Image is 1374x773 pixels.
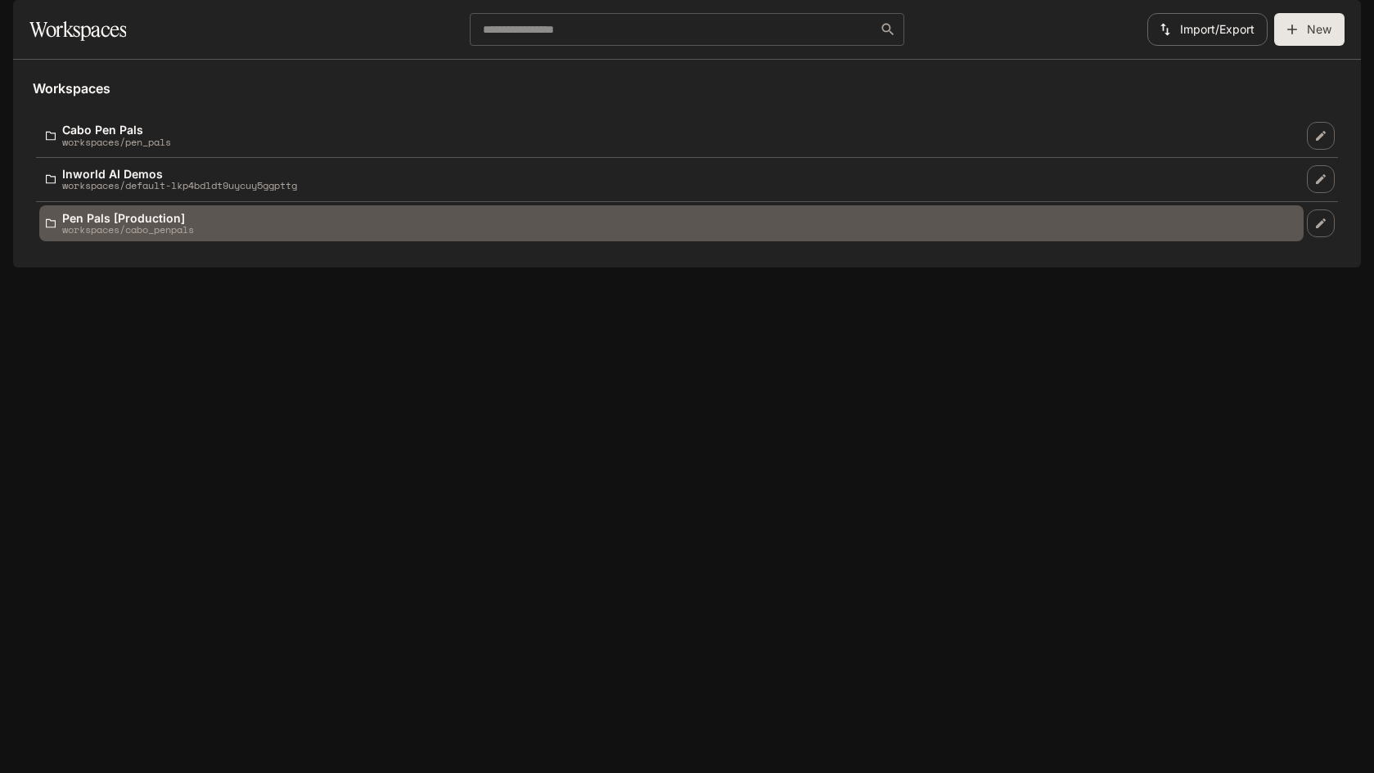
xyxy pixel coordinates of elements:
p: workspaces/default-lkp4bdldt9uycuy5ggpttg [62,180,297,191]
p: Pen Pals [Production] [62,212,194,224]
a: Cabo Pen Palsworkspaces/pen_pals [39,117,1304,154]
a: Inworld AI Demosworkspaces/default-lkp4bdldt9uycuy5ggpttg [39,161,1304,198]
a: Edit workspace [1307,165,1335,193]
button: Create workspace [1274,13,1345,46]
p: Cabo Pen Pals [62,124,171,136]
p: workspaces/pen_pals [62,137,171,147]
p: workspaces/cabo_penpals [62,224,194,235]
a: Pen Pals [Production]workspaces/cabo_penpals [39,205,1304,242]
button: Import/Export [1147,13,1268,46]
h1: Workspaces [29,13,126,46]
a: Edit workspace [1307,122,1335,150]
p: Inworld AI Demos [62,168,297,180]
h5: Workspaces [33,79,1341,97]
a: Edit workspace [1307,209,1335,237]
